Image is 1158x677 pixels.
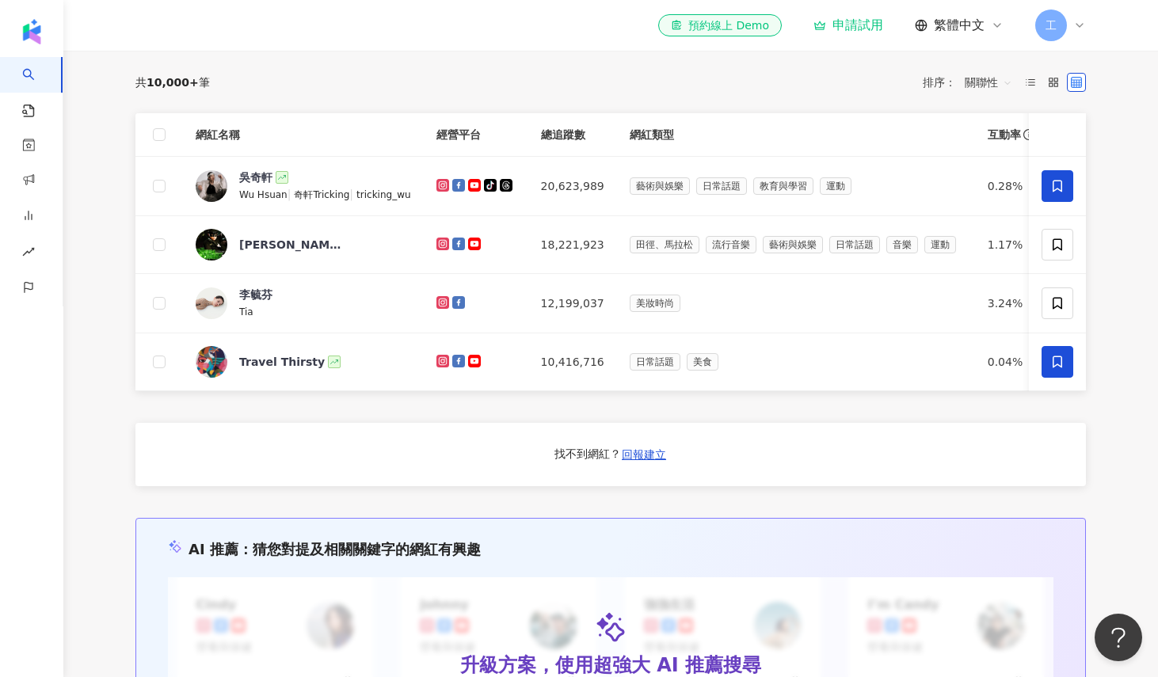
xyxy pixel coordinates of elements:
span: 關聯性 [965,70,1012,95]
div: 吳奇軒 [239,169,272,185]
div: 1.17% [988,236,1037,253]
span: 藝術與娛樂 [630,177,690,195]
img: KOL Avatar [196,346,227,378]
span: 奇軒Tricking [294,189,349,200]
span: Wu Hsuan [239,189,288,200]
span: tricking_wu [356,189,411,200]
div: 預約線上 Demo [671,17,769,33]
span: 音樂 [886,236,918,253]
span: 日常話題 [630,353,680,371]
td: 20,623,989 [528,157,617,216]
a: 申請試用 [813,17,883,33]
div: AI 推薦 ： [189,539,481,559]
div: 共 筆 [135,76,210,89]
iframe: Help Scout Beacon - Open [1095,614,1142,661]
span: 田徑、馬拉松 [630,236,699,253]
th: 總追蹤數 [528,113,617,157]
td: 10,416,716 [528,333,617,391]
td: 12,199,037 [528,274,617,333]
a: KOL Avatar[PERSON_NAME] 周杰倫 [196,229,411,261]
span: 流行音樂 [706,236,756,253]
th: 經營平台 [424,113,528,157]
span: 美食 [687,353,718,371]
span: 繁體中文 [934,17,985,34]
img: KOL Avatar [196,287,227,319]
a: KOL Avatar李毓芬Tia [196,287,411,320]
span: | [288,188,295,200]
div: 3.24% [988,295,1037,312]
img: KOL Avatar [196,229,227,261]
a: KOL Avatar吳奇軒Wu Hsuan|奇軒Tricking|tricking_wu [196,169,411,203]
button: 回報建立 [621,442,667,467]
span: rise [22,236,35,272]
span: 回報建立 [622,448,666,461]
span: | [349,188,356,200]
div: [PERSON_NAME] 周杰倫 [239,237,342,253]
span: 工 [1046,17,1057,34]
span: 日常話題 [829,236,880,253]
span: 運動 [924,236,956,253]
th: 網紅名稱 [183,113,424,157]
span: info-circle [1021,127,1037,143]
img: logo icon [19,19,44,44]
td: 18,221,923 [528,216,617,274]
a: search [22,57,54,119]
div: Travel Thirsty [239,354,325,370]
span: 教育與學習 [753,177,813,195]
div: 李毓芬 [239,287,272,302]
span: 美妝時尚 [630,295,680,312]
div: 找不到網紅？ [554,447,621,462]
div: 排序： [923,70,1021,95]
div: 0.28% [988,177,1037,195]
a: KOL AvatarTravel Thirsty [196,346,411,378]
span: 運動 [820,177,851,195]
span: 猜您對提及相關關鍵字的網紅有興趣 [253,541,481,557]
span: 藝術與娛樂 [763,236,823,253]
span: 日常話題 [696,177,747,195]
a: 預約線上 Demo [658,14,782,36]
img: KOL Avatar [196,170,227,202]
span: 10,000+ [147,76,199,89]
span: Tia [239,306,253,318]
div: 0.04% [988,353,1037,371]
th: 網紅類型 [617,113,975,157]
span: 互動率 [988,127,1021,143]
